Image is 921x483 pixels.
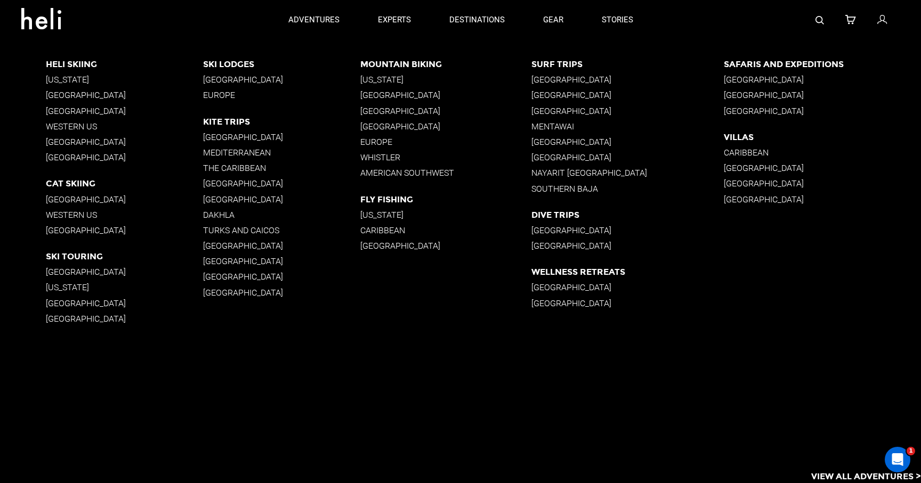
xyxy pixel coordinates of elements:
[531,241,724,251] p: [GEOGRAPHIC_DATA]
[203,241,360,251] p: [GEOGRAPHIC_DATA]
[203,256,360,266] p: [GEOGRAPHIC_DATA]
[46,90,203,100] p: [GEOGRAPHIC_DATA]
[46,75,203,85] p: [US_STATE]
[378,14,411,26] p: experts
[203,163,360,173] p: The Caribbean
[46,282,203,292] p: [US_STATE]
[46,137,203,147] p: [GEOGRAPHIC_DATA]
[724,132,921,142] p: Villas
[46,210,203,220] p: Western US
[724,178,921,189] p: [GEOGRAPHIC_DATA]
[724,106,921,116] p: [GEOGRAPHIC_DATA]
[724,194,921,204] p: [GEOGRAPHIC_DATA]
[531,225,724,235] p: [GEOGRAPHIC_DATA]
[360,225,531,235] p: Caribbean
[360,241,531,251] p: [GEOGRAPHIC_DATA]
[203,288,360,298] p: [GEOGRAPHIC_DATA]
[531,137,724,147] p: [GEOGRAPHIC_DATA]
[531,282,724,292] p: [GEOGRAPHIC_DATA]
[46,225,203,235] p: [GEOGRAPHIC_DATA]
[288,14,340,26] p: adventures
[203,225,360,235] p: Turks and Caicos
[531,210,724,220] p: Dive Trips
[203,194,360,204] p: [GEOGRAPHIC_DATA]
[360,59,531,69] p: Mountain Biking
[360,106,531,116] p: [GEOGRAPHIC_DATA]
[46,194,203,204] p: [GEOGRAPHIC_DATA]
[46,314,203,324] p: [GEOGRAPHIC_DATA]
[46,152,203,162] p: [GEOGRAPHIC_DATA]
[360,75,531,85] p: [US_STATE]
[531,267,724,277] p: Wellness Retreats
[46,251,203,261] p: Ski Touring
[203,90,360,100] p: Europe
[203,59,360,69] p: Ski Lodges
[531,59,724,69] p: Surf Trips
[815,16,824,24] img: search-bar-icon.svg
[46,106,203,116] p: [GEOGRAPHIC_DATA]
[203,178,360,189] p: [GEOGRAPHIC_DATA]
[203,210,360,220] p: Dakhla
[531,168,724,178] p: Nayarit [GEOGRAPHIC_DATA]
[531,121,724,132] p: Mentawai
[724,163,921,173] p: [GEOGRAPHIC_DATA]
[449,14,505,26] p: destinations
[531,90,724,100] p: [GEOGRAPHIC_DATA]
[46,59,203,69] p: Heli Skiing
[907,447,915,455] span: 1
[46,267,203,277] p: [GEOGRAPHIC_DATA]
[360,168,531,178] p: American Southwest
[360,90,531,100] p: [GEOGRAPHIC_DATA]
[360,152,531,162] p: Whistler
[203,148,360,158] p: Mediterranean
[724,148,921,158] p: Caribbean
[531,184,724,194] p: Southern Baja
[724,90,921,100] p: [GEOGRAPHIC_DATA]
[360,210,531,220] p: [US_STATE]
[531,106,724,116] p: [GEOGRAPHIC_DATA]
[360,137,531,147] p: Europe
[360,194,531,204] p: Fly Fishing
[203,132,360,142] p: [GEOGRAPHIC_DATA]
[46,298,203,308] p: [GEOGRAPHIC_DATA]
[531,75,724,85] p: [GEOGRAPHIC_DATA]
[203,75,360,85] p: [GEOGRAPHIC_DATA]
[724,59,921,69] p: Safaris and Expeditions
[46,178,203,189] p: Cat Skiing
[811,471,921,483] p: View All Adventures >
[531,298,724,308] p: [GEOGRAPHIC_DATA]
[531,152,724,162] p: [GEOGRAPHIC_DATA]
[46,121,203,132] p: Western US
[203,272,360,282] p: [GEOGRAPHIC_DATA]
[885,447,910,472] iframe: Intercom live chat
[203,117,360,127] p: Kite Trips
[360,121,531,132] p: [GEOGRAPHIC_DATA]
[724,75,921,85] p: [GEOGRAPHIC_DATA]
